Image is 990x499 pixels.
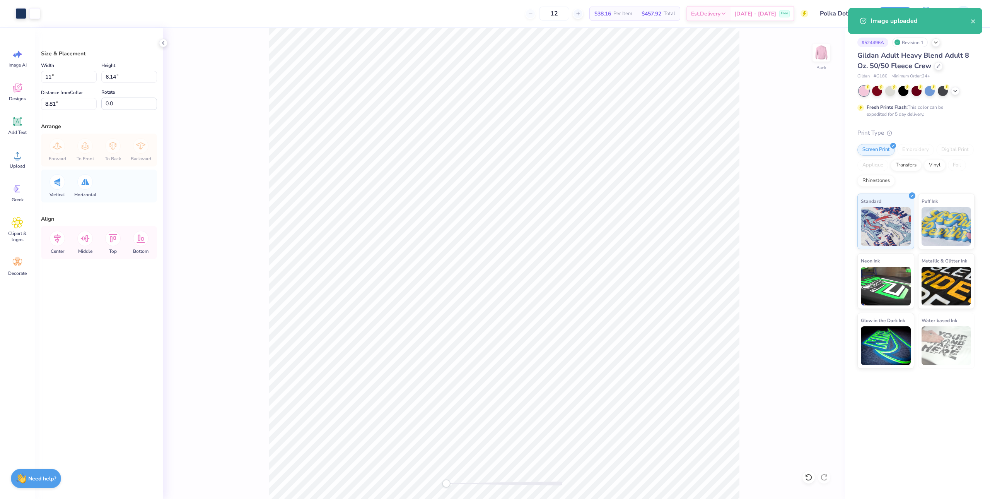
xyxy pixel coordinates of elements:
label: Rotate [101,87,115,97]
div: Rhinestones [857,175,895,187]
span: Vertical [49,192,65,198]
span: Est. Delivery [691,10,720,18]
span: $38.16 [594,10,611,18]
span: Total [664,10,675,18]
img: Rio Cabojoc [956,6,971,21]
span: Water based Ink [922,316,957,324]
div: Accessibility label [442,480,450,487]
div: Print Type [857,129,975,137]
span: Horizontal [74,192,96,198]
img: Puff Ink [922,207,971,246]
span: Standard [861,197,881,205]
strong: Fresh Prints Flash: [867,104,908,110]
span: Upload [10,163,25,169]
span: Image AI [9,62,27,68]
span: Greek [12,197,24,203]
span: # G180 [874,73,888,80]
span: Clipart & logos [5,230,30,243]
span: $457.92 [642,10,661,18]
span: Per Item [613,10,632,18]
div: Revision 1 [892,38,928,47]
div: Align [41,215,157,223]
img: Back [814,45,829,60]
span: Free [781,11,788,16]
img: Metallic & Glitter Ink [922,267,971,305]
input: Untitled Design [814,6,871,21]
div: Size & Placement [41,50,157,58]
div: Digital Print [936,144,974,156]
span: Glow in the Dark Ink [861,316,905,324]
div: Screen Print [857,144,895,156]
div: Image uploaded [871,16,971,26]
span: Decorate [8,270,27,276]
div: Vinyl [924,159,946,171]
span: Bottom [133,248,148,254]
div: Applique [857,159,888,171]
div: Arrange [41,122,157,130]
div: Embroidery [897,144,934,156]
span: Middle [78,248,92,254]
span: Gildan [857,73,870,80]
span: Designs [9,96,26,102]
img: Neon Ink [861,267,911,305]
span: Add Text [8,129,27,135]
input: – – [539,7,569,21]
span: Gildan Adult Heavy Blend Adult 8 Oz. 50/50 Fleece Crew [857,51,969,70]
div: # 524496A [857,38,888,47]
span: Minimum Order: 24 + [891,73,930,80]
span: Puff Ink [922,197,938,205]
img: Water based Ink [922,326,971,365]
img: Glow in the Dark Ink [861,326,911,365]
span: Metallic & Glitter Ink [922,257,967,265]
div: Back [816,64,826,71]
span: Top [109,248,117,254]
img: Standard [861,207,911,246]
span: Center [51,248,64,254]
label: Width [41,61,54,70]
label: Height [101,61,115,70]
div: Transfers [891,159,922,171]
label: Distance from Collar [41,88,83,97]
strong: Need help? [28,475,56,482]
button: close [971,16,976,26]
a: RC [942,6,975,21]
div: Foil [948,159,966,171]
div: This color can be expedited for 5 day delivery. [867,104,962,118]
span: [DATE] - [DATE] [734,10,776,18]
span: Neon Ink [861,257,880,265]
